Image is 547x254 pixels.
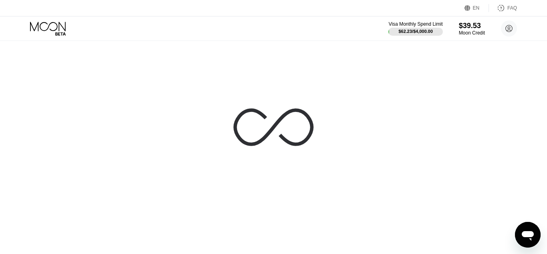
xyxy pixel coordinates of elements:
[398,29,433,34] div: $62.23 / $4,000.00
[459,22,485,30] div: $39.53
[507,5,517,11] div: FAQ
[459,22,485,36] div: $39.53Moon Credit
[388,21,442,36] div: Visa Monthly Spend Limit$62.23/$4,000.00
[489,4,517,12] div: FAQ
[515,222,541,248] iframe: Button to launch messaging window
[388,21,442,27] div: Visa Monthly Spend Limit
[465,4,489,12] div: EN
[473,5,480,11] div: EN
[459,30,485,36] div: Moon Credit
